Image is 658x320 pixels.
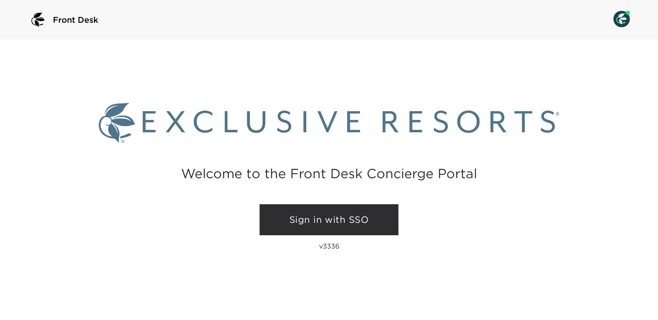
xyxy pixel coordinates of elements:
p: v3336 [319,242,339,250]
span: Front Desk [53,14,98,26]
img: logo [28,10,48,30]
img: User [613,11,630,27]
h2: Welcome to the Front Desk Concierge Portal [181,167,477,180]
a: Sign in with SSO [260,204,398,236]
img: Exclusive Resorts logo [99,103,559,143]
